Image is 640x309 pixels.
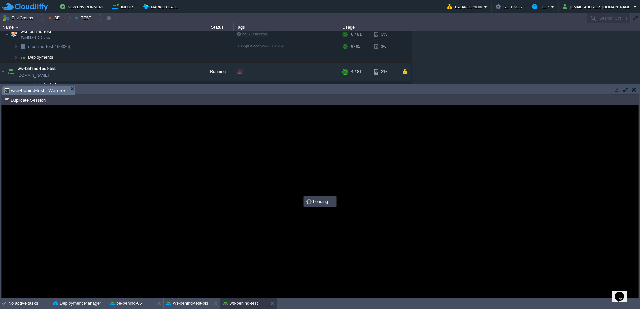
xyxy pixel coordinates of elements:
[18,41,27,52] img: AMDAwAAAACH5BAEAAAAALAAAAAABAAEAAAICRAEAOw==
[0,63,6,81] img: AMDAwAAAACH5BAEAAAAALAAAAAABAAEAAAICRAEAOw==
[18,72,49,79] a: [DOMAIN_NAME]
[374,41,396,52] div: 3%
[237,44,284,48] span: 8.0.2-plus-openjdk-1.8.0_252
[16,27,19,28] img: AMDAwAAAACH5BAEAAAAALAAAAAABAAEAAAICRAEAOw==
[532,3,551,11] button: Help
[27,44,71,49] a: n-behind-test(160326)
[237,32,267,36] span: no SLB access
[166,300,208,307] button: ws-behind-test-bis
[143,3,180,11] button: Marketplace
[48,13,62,23] button: BE
[374,81,396,94] div: 2%
[2,3,48,11] img: CloudJiffy
[341,23,411,31] div: Usage
[351,41,360,52] div: 6 / 81
[5,28,9,41] img: AMDAwAAAACH5BAEAAAAALAAAAAABAAEAAAICRAEAOw==
[9,28,18,41] img: AMDAwAAAACH5BAEAAAAALAAAAAABAAEAAAICRAEAOw==
[351,63,362,81] div: 4 / 81
[20,82,59,87] a: wsn-behind-test-bis
[14,41,18,52] img: AMDAwAAAACH5BAEAAAAALAAAAAABAAEAAAICRAEAOw==
[351,28,362,41] div: 6 / 81
[200,63,234,81] div: Running
[1,23,200,31] div: Name
[4,86,69,95] span: wsn-behind-test : Web SSH
[223,300,258,307] button: ws-behind-test
[2,13,35,23] button: Env Groups
[60,3,106,11] button: New Environment
[563,3,633,11] button: [EMAIL_ADDRESS][DOMAIN_NAME]
[612,282,633,302] iframe: chat widget
[9,81,18,94] img: AMDAwAAAACH5BAEAAAAALAAAAAABAAEAAAICRAEAOw==
[8,298,50,309] div: No active tasks
[304,197,336,206] div: Loading...
[6,63,15,81] img: AMDAwAAAACH5BAEAAAAALAAAAAABAAEAAAICRAEAOw==
[53,300,101,307] button: Deployment Manager
[18,52,27,62] img: AMDAwAAAACH5BAEAAAAALAAAAAABAAEAAAICRAEAOw==
[374,28,396,41] div: 3%
[112,3,137,11] button: Import
[5,81,9,94] img: AMDAwAAAACH5BAEAAAAALAAAAAABAAEAAAICRAEAOw==
[447,3,484,11] button: Balance ₹0.00
[14,52,18,62] img: AMDAwAAAACH5BAEAAAAALAAAAAABAAEAAAICRAEAOw==
[20,82,59,88] span: wsn-behind-test-bis
[53,44,70,49] span: (160326)
[374,63,396,81] div: 2%
[351,81,362,94] div: 4 / 81
[27,54,54,60] a: Deployments
[20,29,52,34] a: wsn-behind-testTomEE+ 8.0.2-plus
[18,65,56,72] a: ws-behind-test-bis
[496,3,524,11] button: Settings
[110,300,142,307] button: be-behind-05
[201,23,233,31] div: Status
[75,13,93,23] button: TEST
[20,29,52,34] span: wsn-behind-test
[4,97,48,103] button: Duplicate Session
[27,44,71,49] span: n-behind-test
[21,36,50,40] span: TomEE+ 8.0.2-plus
[234,23,340,31] div: Tags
